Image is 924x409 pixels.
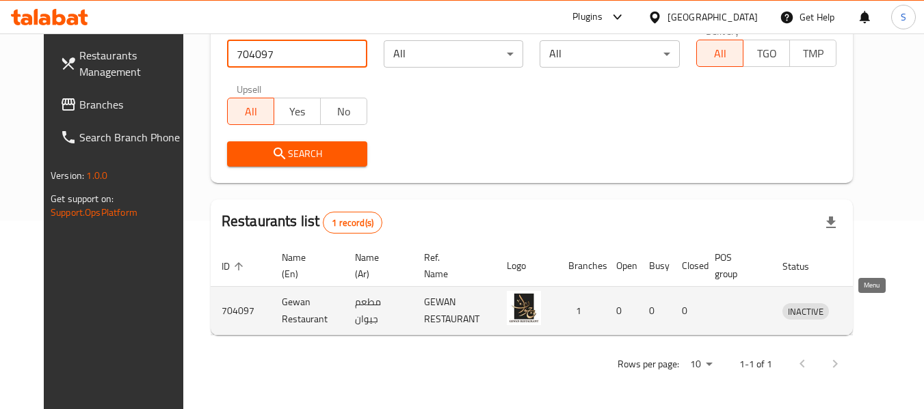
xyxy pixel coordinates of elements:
td: 704097 [211,287,271,335]
span: Search [238,145,356,163]
span: Branches [79,96,187,113]
span: POS group [715,249,755,282]
th: Busy [638,245,671,287]
span: 1.0.0 [86,167,107,184]
p: 1-1 of 1 [739,356,772,373]
label: Upsell [237,84,262,94]
h2: Restaurants list [222,211,382,234]
input: Search for restaurant name or ID.. [227,40,367,68]
span: TGO [749,44,784,64]
span: Search Branch Phone [79,129,187,145]
span: Ref. Name [424,249,479,282]
button: Search [227,141,367,167]
span: INACTIVE [782,304,829,320]
span: Name (Ar) [355,249,397,282]
button: No [320,98,367,125]
span: Restaurants Management [79,47,187,80]
a: Support.OpsPlatform [51,203,137,221]
span: Status [782,258,827,274]
label: Delivery [706,26,740,36]
td: Gewan Restaurant [271,287,344,335]
span: 1 record(s) [324,216,382,229]
span: TMP [795,44,831,64]
th: Action [845,245,893,287]
div: All [540,40,680,68]
div: All [384,40,524,68]
a: Branches [49,88,198,121]
div: Export file [815,206,847,239]
th: Open [605,245,638,287]
td: 0 [671,287,704,335]
div: Rows per page: [685,354,717,375]
span: Version: [51,167,84,184]
th: Closed [671,245,704,287]
td: 1 [557,287,605,335]
span: All [233,102,269,122]
button: All [696,40,743,67]
span: All [702,44,738,64]
button: All [227,98,274,125]
td: 0 [638,287,671,335]
span: Name (En) [282,249,328,282]
div: [GEOGRAPHIC_DATA] [668,10,758,25]
span: S [901,10,906,25]
span: No [326,102,362,122]
td: مطعم جيوان [344,287,413,335]
table: enhanced table [211,245,893,335]
button: Yes [274,98,321,125]
a: Restaurants Management [49,39,198,88]
span: ID [222,258,248,274]
span: Yes [280,102,315,122]
a: Search Branch Phone [49,121,198,154]
div: Total records count [323,212,382,234]
div: Plugins [572,9,603,25]
th: Branches [557,245,605,287]
p: Rows per page: [618,356,679,373]
button: TMP [789,40,836,67]
th: Logo [496,245,557,287]
td: GEWAN RESTAURANT [413,287,496,335]
img: Gewan Restaurant [507,291,541,325]
td: 0 [605,287,638,335]
span: Get support on: [51,190,114,208]
button: TGO [743,40,790,67]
